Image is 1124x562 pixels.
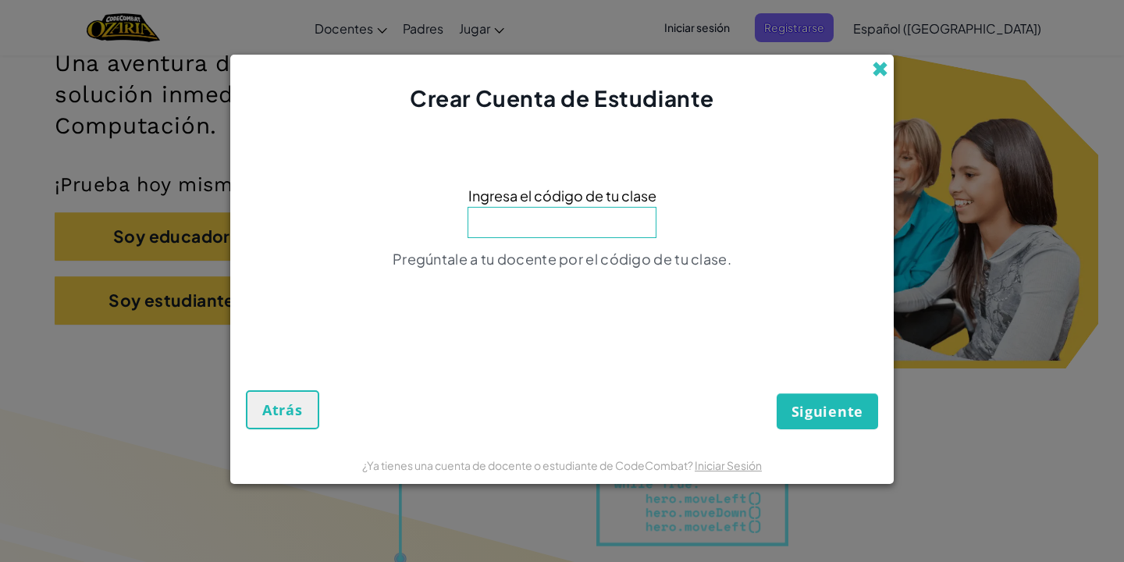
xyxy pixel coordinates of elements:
[362,458,695,472] span: ¿Ya tienes una cuenta de docente o estudiante de CodeCombat?
[410,84,714,112] span: Crear Cuenta de Estudiante
[695,458,762,472] a: Iniciar Sesión
[791,402,863,421] span: Siguiente
[262,400,303,419] span: Atrás
[777,393,878,429] button: Siguiente
[393,250,731,268] span: Pregúntale a tu docente por el código de tu clase.
[246,390,319,429] button: Atrás
[468,184,656,207] span: Ingresa el código de tu clase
